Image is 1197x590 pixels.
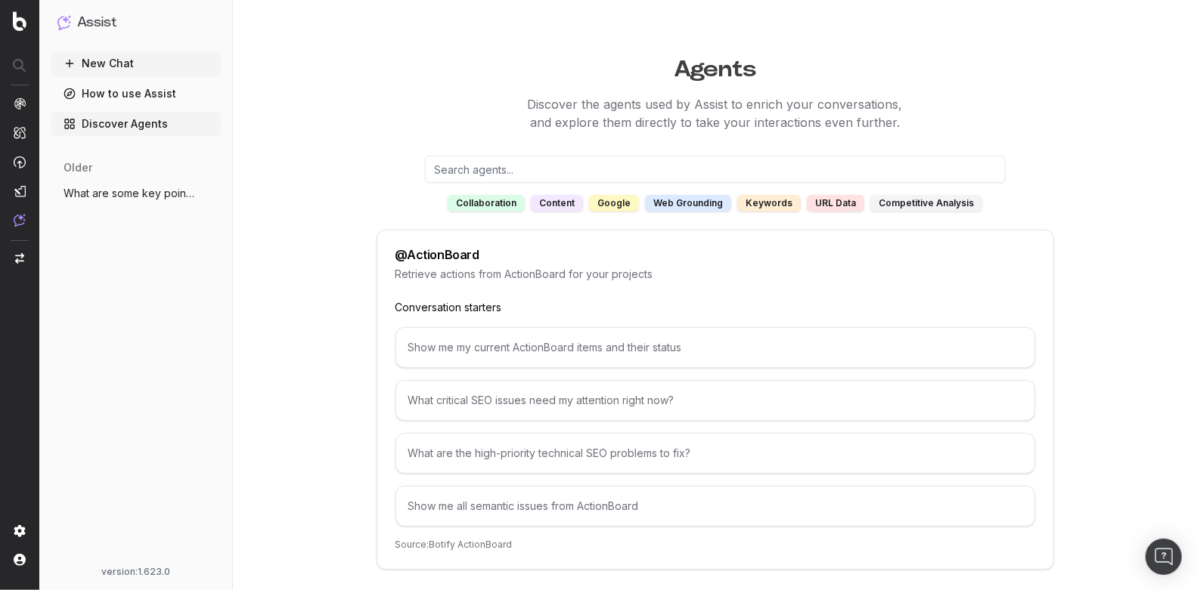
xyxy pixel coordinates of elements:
[395,300,1035,315] p: Conversation starters
[57,566,215,578] div: version: 1.623.0
[51,181,221,205] button: What are some key points about the techn
[15,253,24,264] img: Switch project
[395,539,1035,551] p: Source: Botify ActionBoard
[448,195,525,212] div: collaboration
[1146,539,1182,575] div: Open Intercom Messenger
[13,11,26,31] img: Botify logo
[233,95,1197,131] p: Discover the agents used by Assist to enrich your conversations, and explore them directly to tak...
[737,195,801,212] div: keywords
[14,126,26,139] img: Intelligence
[531,195,583,212] div: content
[64,186,197,201] span: What are some key points about the techn
[14,185,26,197] img: Studio
[14,97,26,110] img: Analytics
[425,156,1006,183] input: Search agents...
[57,12,215,33] button: Assist
[807,195,864,212] div: URL data
[57,15,71,29] img: Assist
[395,380,1035,421] div: What critical SEO issues need my attention right now?
[51,82,221,106] a: How to use Assist
[589,195,639,212] div: google
[395,267,1035,282] p: Retrieve actions from ActionBoard for your projects
[645,195,731,212] div: web grounding
[395,327,1035,368] div: Show me my current ActionBoard items and their status
[64,160,92,175] span: older
[233,48,1197,83] h1: Agents
[77,12,116,33] h1: Assist
[51,112,221,136] a: Discover Agents
[14,525,26,537] img: Setting
[14,156,26,168] img: Activation
[395,486,1035,527] div: Show me all semantic issues from ActionBoard
[14,214,26,227] img: Assist
[395,433,1035,474] div: What are the high-priority technical SEO problems to fix?
[395,249,479,261] div: @ ActionBoard
[51,51,221,76] button: New Chat
[870,195,982,212] div: competitive analysis
[14,554,26,566] img: My account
